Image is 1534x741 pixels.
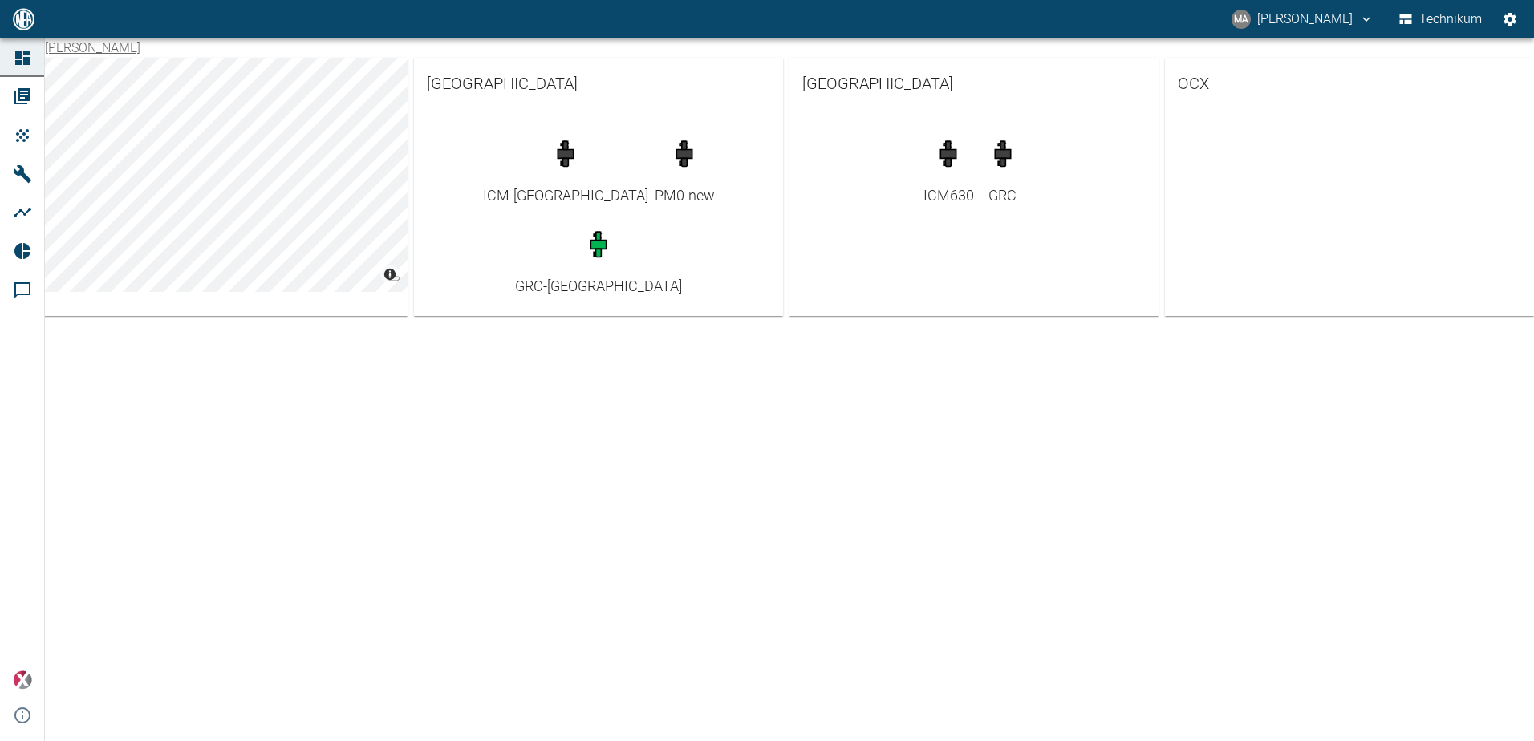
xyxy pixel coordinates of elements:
a: [GEOGRAPHIC_DATA] [789,58,1159,109]
a: GRC [980,132,1025,206]
span: [GEOGRAPHIC_DATA] [802,71,1146,96]
canvas: Map [39,58,408,292]
span: [GEOGRAPHIC_DATA] [427,71,770,96]
div: GRC-[GEOGRAPHIC_DATA] [515,275,682,297]
button: mateus.andrade@neuman-esser.com.br [1229,5,1376,34]
button: Technikum [1396,5,1486,34]
button: Settings [1495,5,1524,34]
a: [PERSON_NAME] [45,40,140,55]
div: MA [1232,10,1251,29]
img: logo [11,8,36,30]
span: OCX [1178,71,1521,96]
a: ICM630 [923,132,974,206]
div: ICM-[GEOGRAPHIC_DATA] [483,184,648,206]
img: Xplore Logo [13,670,32,690]
a: [GEOGRAPHIC_DATA] [414,58,783,109]
a: OCX [1165,58,1534,109]
a: PM0-new [655,132,715,206]
div: ICM630 [923,184,974,206]
nav: breadcrumb [45,38,140,58]
a: ICM-[GEOGRAPHIC_DATA] [483,132,648,206]
a: GRC-[GEOGRAPHIC_DATA] [515,222,682,297]
div: GRC [980,184,1025,206]
div: PM0-new [655,184,715,206]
